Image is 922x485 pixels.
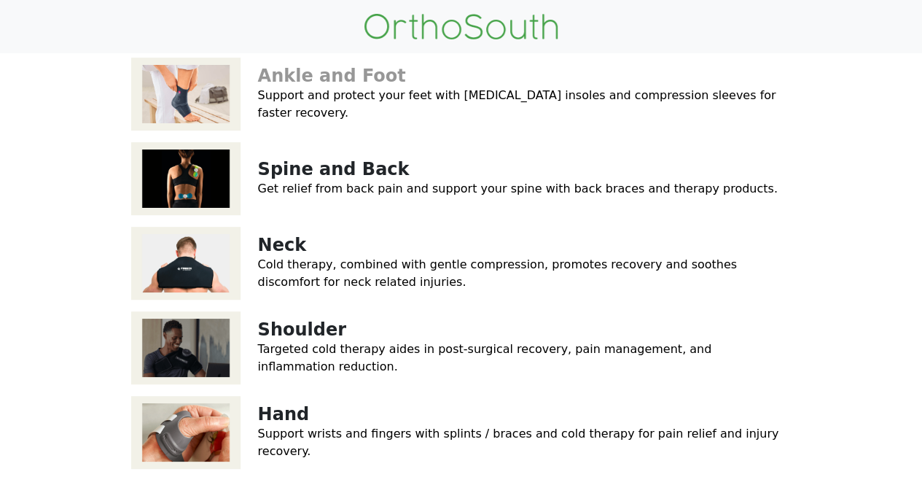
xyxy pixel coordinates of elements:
[258,159,410,179] a: Spine and Back
[131,227,241,300] img: Neck
[258,235,307,255] a: Neck
[258,427,779,458] a: Support wrists and fingers with splints / braces and cold therapy for pain relief and injury reco...
[258,88,776,120] a: Support and protect your feet with [MEDICAL_DATA] insoles and compression sleeves for faster reco...
[131,142,241,215] img: Spine and Back
[131,311,241,384] img: Shoulder
[258,342,712,373] a: Targeted cold therapy aides in post-surgical recovery, pain management, and inflammation reduction.
[131,58,241,131] img: Ankle and Foot
[364,14,558,39] img: OrthoSouth
[258,319,346,340] a: Shoulder
[258,404,310,424] a: Hand
[258,182,778,195] a: Get relief from back pain and support your spine with back braces and therapy products.
[258,66,406,86] a: Ankle and Foot
[258,257,737,289] a: Cold therapy, combined with gentle compression, promotes recovery and soothes discomfort for neck...
[131,396,241,469] img: Hand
